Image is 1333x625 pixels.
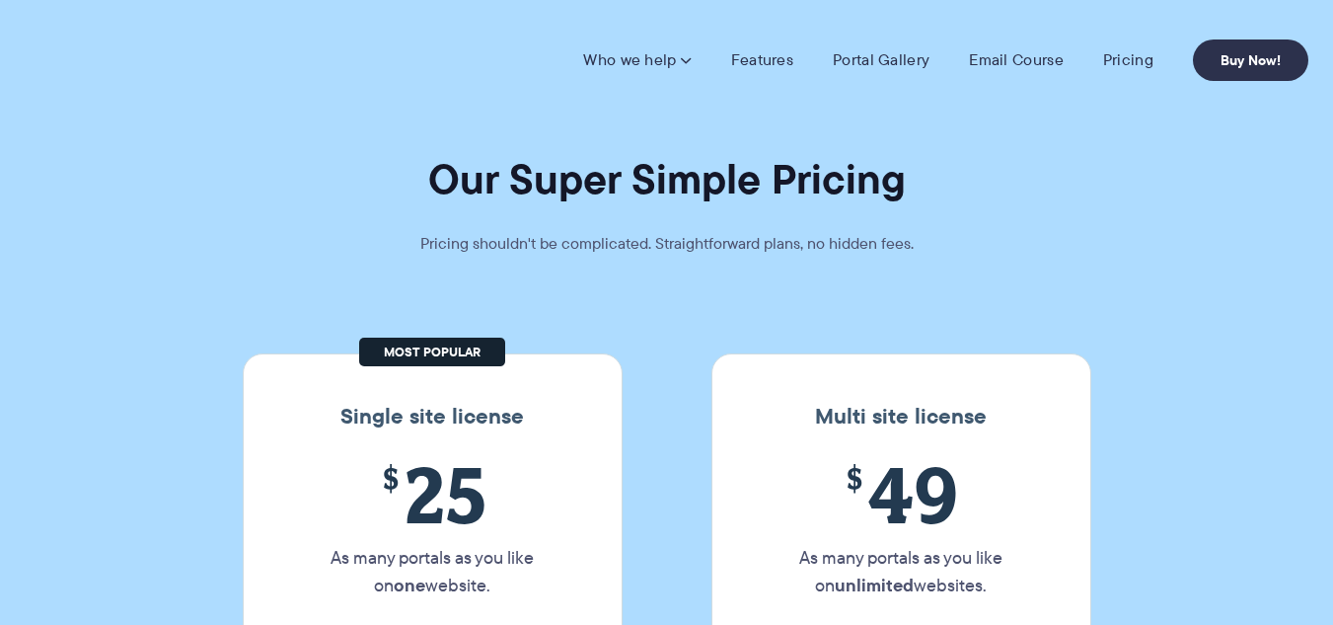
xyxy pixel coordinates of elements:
[767,544,1036,599] p: As many portals as you like on websites.
[263,404,602,430] h3: Single site license
[298,449,567,539] span: 25
[969,50,1064,70] a: Email Course
[1193,39,1308,81] a: Buy Now!
[371,230,963,258] p: Pricing shouldn't be complicated. Straightforward plans, no hidden fees.
[833,50,929,70] a: Portal Gallery
[298,544,567,599] p: As many portals as you like on website.
[767,449,1036,539] span: 49
[583,50,691,70] a: Who we help
[835,572,914,598] strong: unlimited
[1103,50,1153,70] a: Pricing
[394,572,425,598] strong: one
[731,50,793,70] a: Features
[732,404,1071,430] h3: Multi site license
